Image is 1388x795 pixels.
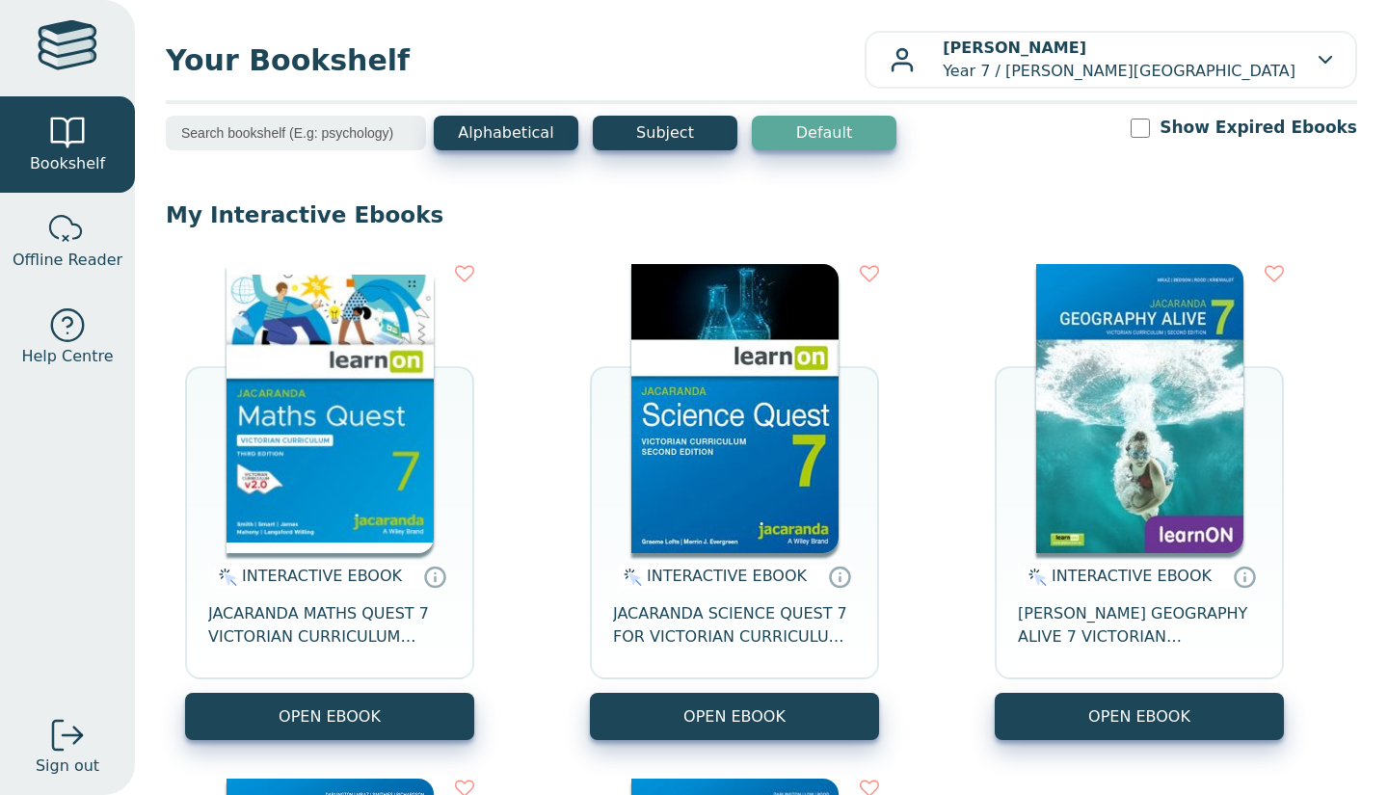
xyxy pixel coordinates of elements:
img: interactive.svg [213,566,237,589]
span: JACARANDA MATHS QUEST 7 VICTORIAN CURRICULUM LEARNON EBOOK 3E [208,602,451,649]
button: Alphabetical [434,116,578,150]
button: Subject [593,116,737,150]
a: Interactive eBooks are accessed online via the publisher’s portal. They contain interactive resou... [423,565,446,588]
span: Offline Reader [13,249,122,272]
p: Year 7 / [PERSON_NAME][GEOGRAPHIC_DATA] [943,37,1295,83]
img: b87b3e28-4171-4aeb-a345-7fa4fe4e6e25.jpg [227,264,434,553]
span: [PERSON_NAME] GEOGRAPHY ALIVE 7 VICTORIAN CURRICULUM LEARNON EBOOK 2E [1018,602,1261,649]
span: INTERACTIVE EBOOK [242,567,402,585]
b: [PERSON_NAME] [943,39,1086,57]
span: JACARANDA SCIENCE QUEST 7 FOR VICTORIAN CURRICULUM LEARNON 2E EBOOK [613,602,856,649]
a: Interactive eBooks are accessed online via the publisher’s portal. They contain interactive resou... [828,565,851,588]
span: Bookshelf [30,152,105,175]
button: [PERSON_NAME]Year 7 / [PERSON_NAME][GEOGRAPHIC_DATA] [865,31,1357,89]
button: OPEN EBOOK [995,693,1284,740]
img: interactive.svg [618,566,642,589]
img: interactive.svg [1023,566,1047,589]
button: Default [752,116,896,150]
img: cc9fd0c4-7e91-e911-a97e-0272d098c78b.jpg [1036,264,1243,553]
label: Show Expired Ebooks [1160,116,1357,140]
p: My Interactive Ebooks [166,200,1357,229]
span: Help Centre [21,345,113,368]
span: INTERACTIVE EBOOK [647,567,807,585]
button: OPEN EBOOK [590,693,879,740]
input: Search bookshelf (E.g: psychology) [166,116,426,150]
span: INTERACTIVE EBOOK [1052,567,1212,585]
a: Interactive eBooks are accessed online via the publisher’s portal. They contain interactive resou... [1233,565,1256,588]
img: 329c5ec2-5188-ea11-a992-0272d098c78b.jpg [631,264,839,553]
span: Your Bookshelf [166,39,865,82]
button: OPEN EBOOK [185,693,474,740]
span: Sign out [36,755,99,778]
